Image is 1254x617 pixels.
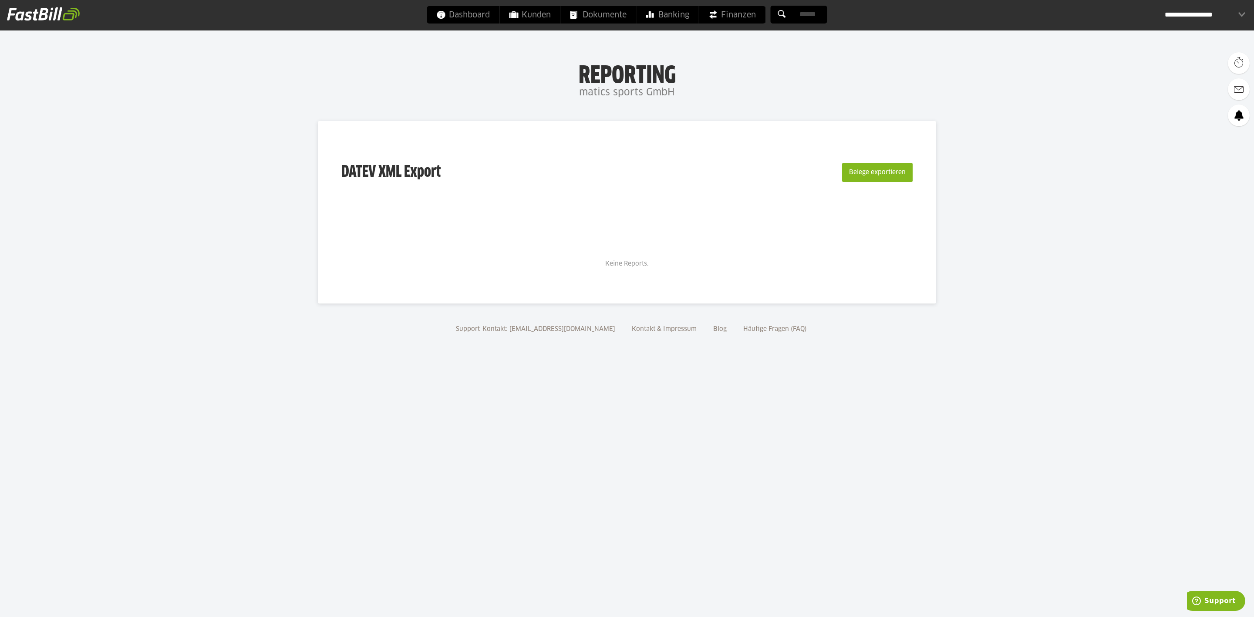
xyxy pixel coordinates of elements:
a: Dokumente [561,6,636,24]
span: Dokumente [570,6,627,24]
img: fastbill_logo_white.png [7,7,80,21]
h3: DATEV XML Export [341,145,441,200]
a: Finanzen [699,6,765,24]
span: Keine Reports. [605,261,649,267]
iframe: Opens a widget where you can find more information [1187,591,1245,613]
a: Kontakt & Impressum [629,326,700,332]
span: Banking [646,6,689,24]
a: Support-Kontakt: [EMAIL_ADDRESS][DOMAIN_NAME] [453,326,618,332]
span: Finanzen [709,6,756,24]
a: Kunden [500,6,560,24]
button: Belege exportieren [842,163,913,182]
h1: Reporting [87,61,1167,84]
span: Dashboard [437,6,490,24]
a: Banking [637,6,699,24]
span: Kunden [509,6,551,24]
a: Blog [710,326,730,332]
a: Dashboard [427,6,499,24]
a: Häufige Fragen (FAQ) [740,326,810,332]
